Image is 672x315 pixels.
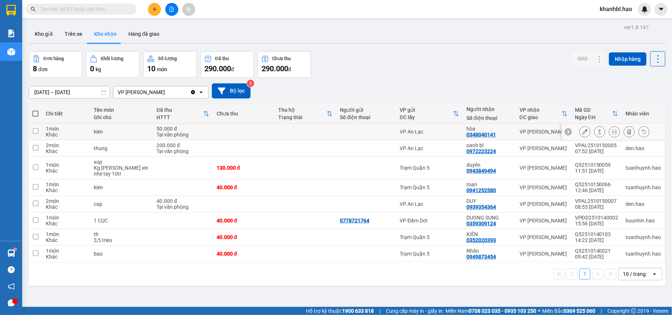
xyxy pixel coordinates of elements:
input: Select a date range. [29,86,110,98]
div: Chưa thu [272,56,291,61]
div: 0778721764 [340,218,369,224]
sup: 1 [14,248,16,250]
svg: open [198,89,204,95]
div: den.hao [626,145,661,151]
div: 1 món [46,162,86,168]
div: 1 món [46,126,86,132]
div: Mã GD [575,107,612,113]
span: đơn [38,66,48,72]
div: th [94,231,149,237]
div: Nhân [466,248,512,254]
img: logo-vxr [6,5,16,16]
div: Khác [46,168,86,174]
div: 2 món [46,142,86,148]
img: solution-icon [7,30,15,37]
button: Trên xe [59,25,88,43]
div: VPAL2510150007 [575,198,618,204]
svg: Clear value [190,89,196,95]
div: 40.000 đ [217,184,271,190]
div: VP [PERSON_NAME] [520,234,568,240]
button: Khối lượng0kg [86,51,139,78]
div: Tại văn phòng [156,204,209,210]
div: 0943849494 [466,168,496,174]
div: 40.000 đ [156,198,209,204]
th: Toggle SortBy [396,104,463,124]
span: aim [186,7,191,12]
div: VP [PERSON_NAME] [118,89,165,96]
button: Kho gửi [29,25,59,43]
div: Chi tiết [46,111,86,117]
div: 50.000 đ [156,126,209,132]
div: 0939354364 [466,204,496,210]
span: question-circle [8,266,15,273]
div: huunhin.hao [626,218,661,224]
div: 2 món [46,198,86,204]
div: VP gửi [400,107,453,113]
div: oanh bl [466,142,512,148]
button: SMS [571,52,593,65]
span: | [601,307,602,315]
button: Đơn hàng8đơn [29,51,82,78]
div: Khác [46,221,86,226]
div: 0972223224 [466,148,496,154]
img: icon-new-feature [641,6,648,13]
span: Hỗ trợ kỹ thuật: [306,307,374,315]
div: Q52510140021 [575,248,618,254]
span: khanhbl.hao [594,4,638,14]
div: Người nhận [466,106,512,112]
span: 8 [33,64,37,73]
div: Tại văn phòng [156,132,209,138]
strong: 0369 525 060 [564,308,595,314]
div: Khác [46,204,86,210]
button: Hàng đã giao [123,25,165,43]
button: 1 [579,269,590,280]
div: VP An Lạc [400,201,459,207]
div: Q52510150066 [575,181,618,187]
div: Trạm Quận 5 [400,165,459,171]
button: plus [148,3,161,16]
div: Đã thu [156,107,203,113]
li: Hotline: 02839552959 [69,27,309,37]
div: Khác [46,237,86,243]
div: 1 món [46,181,86,187]
button: Chưa thu290.000đ [258,51,311,78]
div: tuanhuynh.hao [626,234,661,240]
span: món [157,66,167,72]
div: 0352020393 [466,237,496,243]
span: 0 [90,64,94,73]
sup: 3 [247,80,254,87]
div: bao [94,251,149,257]
button: Số lượng10món [143,51,197,78]
div: ver 1.8.147 [624,23,649,31]
div: xop [94,159,149,165]
div: thung [94,145,149,151]
div: 0359309124 [466,221,496,226]
span: Cung cấp máy in - giấy in: [386,307,444,315]
button: Nhập hàng [609,52,647,66]
div: Đã thu [215,56,229,61]
span: đ [231,66,234,72]
div: VP [PERSON_NAME] [520,201,568,207]
div: tuanhuynh.hao [626,251,661,257]
div: Ghi chú [94,114,149,120]
div: 40.000 đ [217,251,271,257]
div: 0348040141 [466,132,496,138]
div: Khác [46,254,86,260]
div: 0941252580 [466,187,496,193]
div: HTTT [156,114,203,120]
strong: 0708 023 035 - 0935 103 250 [469,308,536,314]
div: 1 món [46,215,86,221]
div: hòa [466,126,512,132]
span: copyright [631,308,636,314]
img: warehouse-icon [7,249,15,257]
div: Tại văn phòng [156,148,209,154]
button: aim [182,3,195,16]
div: 12:46 [DATE] [575,187,618,193]
div: Kg bao hu hong xin nhẹ tay 10tr [94,165,149,177]
div: Trạm Quận 5 [400,184,459,190]
li: 26 Phó Cơ Điều, Phường 12 [69,18,309,27]
div: VP [PERSON_NAME] [520,251,568,257]
span: 290.000 [262,64,288,73]
div: Thu hộ [278,107,327,113]
span: Miền Bắc [542,307,595,315]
